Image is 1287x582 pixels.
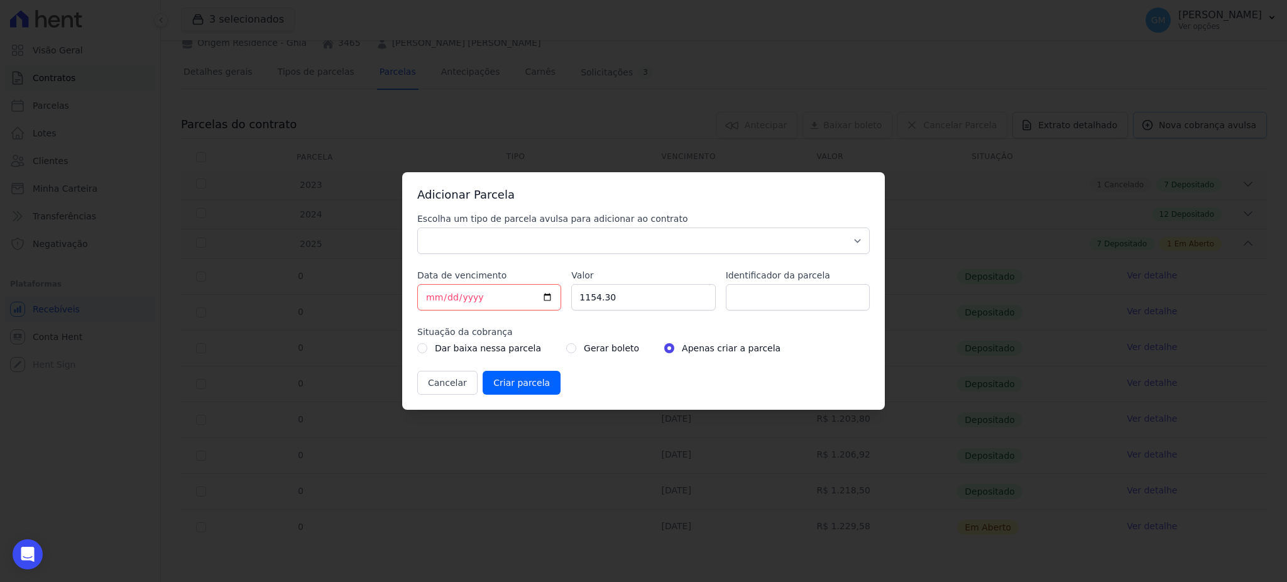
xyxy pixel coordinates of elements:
h3: Adicionar Parcela [417,187,870,202]
label: Escolha um tipo de parcela avulsa para adicionar ao contrato [417,212,870,225]
label: Apenas criar a parcela [682,341,780,356]
label: Situação da cobrança [417,326,870,338]
button: Cancelar [417,371,478,395]
label: Dar baixa nessa parcela [435,341,541,356]
label: Identificador da parcela [726,269,870,282]
input: Criar parcela [483,371,561,395]
label: Data de vencimento [417,269,561,282]
div: Open Intercom Messenger [13,539,43,569]
label: Gerar boleto [584,341,639,356]
label: Valor [571,269,715,282]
